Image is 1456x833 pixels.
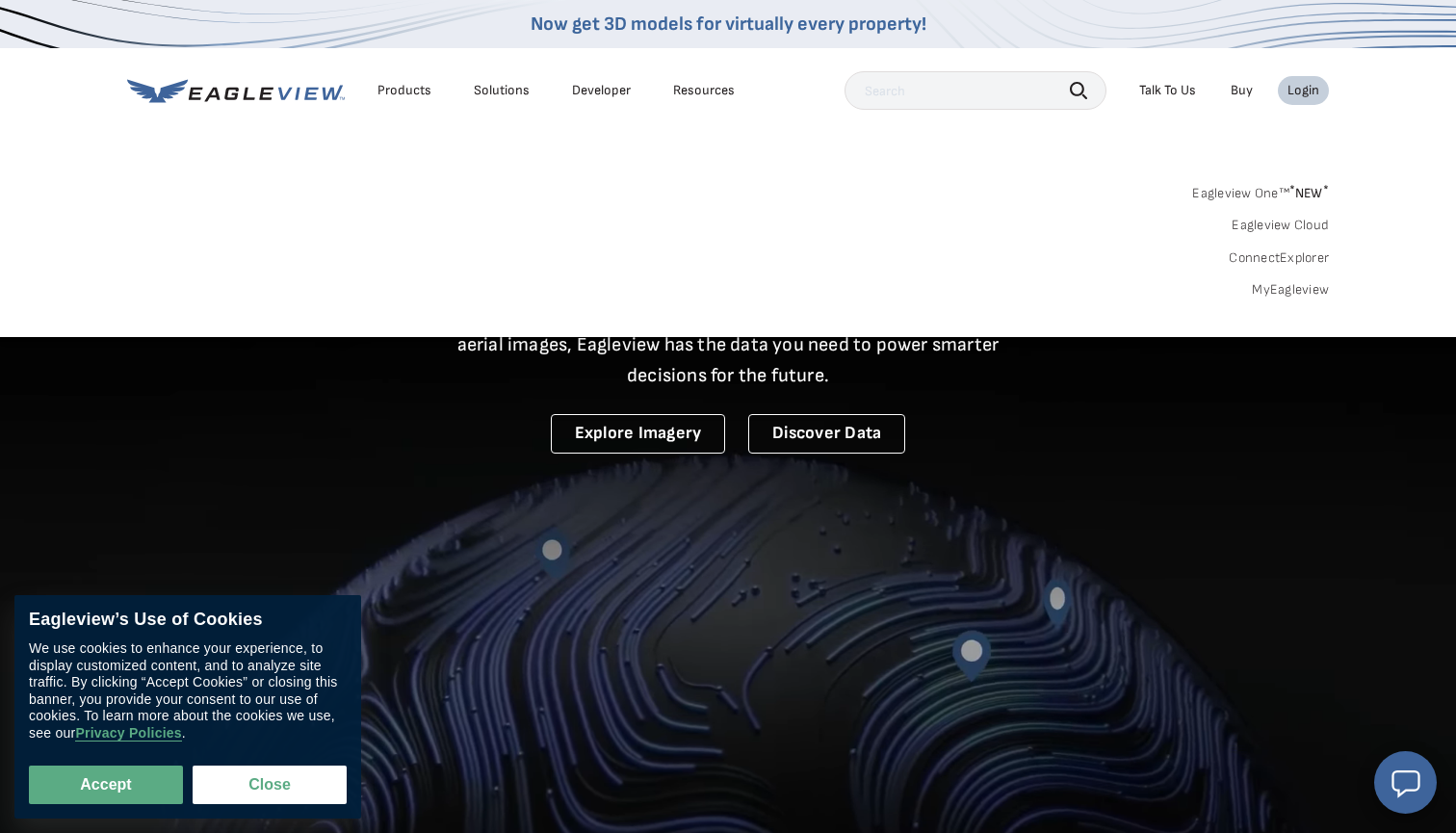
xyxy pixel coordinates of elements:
[1229,249,1329,267] a: ConnectExplorer
[474,82,530,99] div: Solutions
[531,13,926,36] a: Now get 3D models for virtually every property!
[1231,82,1253,99] a: Buy
[29,766,183,804] button: Accept
[551,414,726,454] a: Explore Imagery
[433,299,1023,391] p: A new era starts here. Built on more than 3.5 billion high-resolution aerial images, Eagleview ha...
[1374,751,1437,814] button: Open chat window
[1232,217,1329,234] a: Eagleview Cloud
[1289,185,1329,201] span: NEW
[845,71,1106,110] input: Search
[673,82,735,99] div: Resources
[1252,281,1329,299] a: MyEagleview
[193,766,347,804] button: Close
[75,725,181,742] a: Privacy Policies
[1139,82,1196,99] div: Talk To Us
[1287,82,1319,99] div: Login
[1192,179,1329,201] a: Eagleview One™*NEW*
[377,82,431,99] div: Products
[572,82,631,99] a: Developer
[29,640,347,742] div: We use cookies to enhance your experience, to display customized content, and to analyze site tra...
[748,414,905,454] a: Discover Data
[29,610,347,631] div: Eagleview’s Use of Cookies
